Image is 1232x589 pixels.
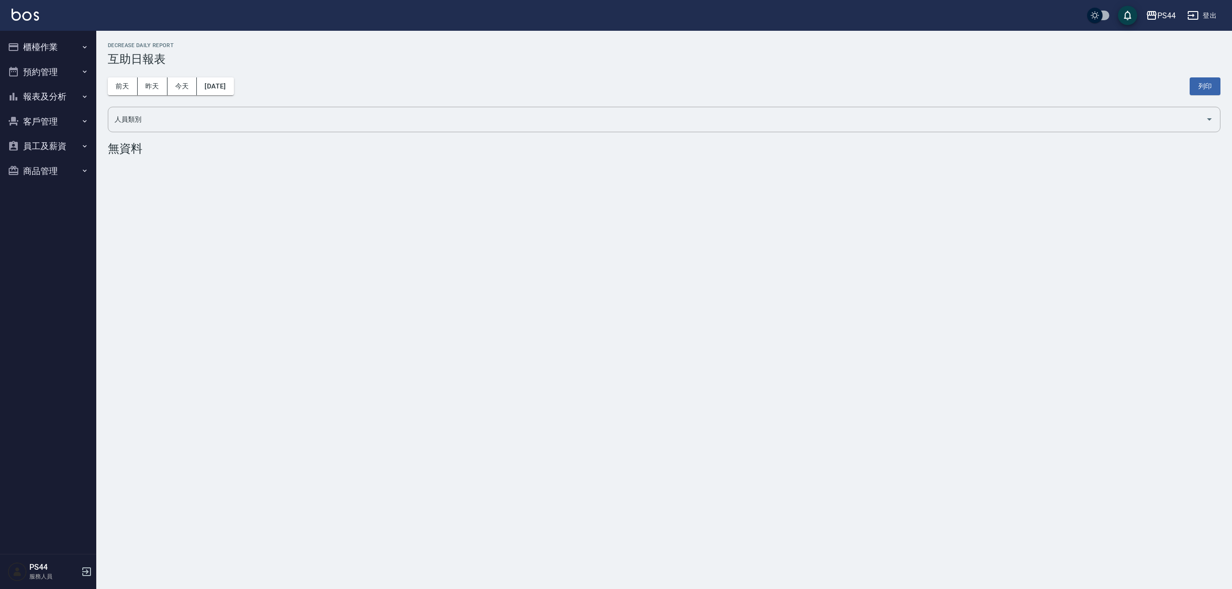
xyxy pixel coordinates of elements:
[4,109,92,134] button: 客戶管理
[4,60,92,85] button: 預約管理
[1142,6,1180,25] button: PS44
[4,134,92,159] button: 員工及薪資
[138,77,167,95] button: 昨天
[1190,77,1220,95] button: 列印
[112,111,1202,128] input: 人員名稱
[1118,6,1137,25] button: save
[108,77,138,95] button: 前天
[4,159,92,184] button: 商品管理
[1157,10,1176,22] div: PS44
[4,84,92,109] button: 報表及分析
[8,562,27,581] img: Person
[108,142,1220,155] div: 無資料
[1202,112,1217,127] button: Open
[29,563,78,572] h5: PS44
[12,9,39,21] img: Logo
[108,52,1220,66] h3: 互助日報表
[108,42,1220,49] h2: Decrease Daily Report
[167,77,197,95] button: 今天
[1183,7,1220,25] button: 登出
[29,572,78,581] p: 服務人員
[4,35,92,60] button: 櫃檯作業
[197,77,233,95] button: [DATE]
